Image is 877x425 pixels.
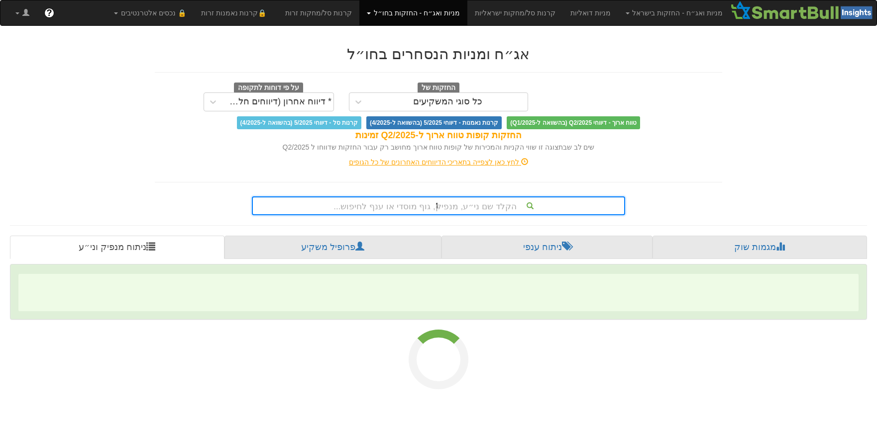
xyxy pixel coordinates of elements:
[46,8,52,18] span: ?
[467,0,563,25] a: קרנות סל/מחקות ישראליות
[618,0,730,25] a: מניות ואג״ח - החזקות בישראל
[413,97,482,107] div: כל סוגי המשקיעים
[237,116,361,129] span: קרנות סל - דיווחי 5/2025 (בהשוואה ל-4/2025)
[278,0,359,25] a: קרנות סל/מחקות זרות
[418,83,459,93] span: החזקות של
[507,116,640,129] span: טווח ארוך - דיווחי Q2/2025 (בהשוואה ל-Q1/2025)
[563,0,618,25] a: מניות דואליות
[37,0,62,25] a: ?
[10,236,224,259] a: ניתוח מנפיק וני״ע
[730,0,877,20] img: Smartbull
[155,142,722,152] div: שים לב שבתצוגה זו שווי הקניות והמכירות של קופות טווח ארוך מחושב רק עבור החזקות שדווחו ל Q2/2025
[155,129,722,142] div: החזקות קופות טווח ארוך ל-Q2/2025 זמינות
[234,83,303,93] span: על פי דוחות לתקופה
[253,197,624,214] div: הקלד שם ני״ע, מנפיק, גוף מוסדי או ענף לחיפוש...
[441,236,653,259] a: ניתוח ענפי
[359,0,467,25] a: מניות ואג״ח - החזקות בחו״ל
[147,157,730,167] div: לחץ כאן לצפייה בתאריכי הדיווחים האחרונים של כל הגופים
[18,274,859,311] span: ‌
[366,116,502,129] span: קרנות נאמנות - דיווחי 5/2025 (בהשוואה ל-4/2025)
[224,236,442,259] a: פרופיל משקיע
[653,236,868,259] a: מגמות שוק
[224,97,332,107] div: * דיווח אחרון (דיווחים חלקיים)
[155,46,722,62] h2: אג״ח ומניות הנסחרים בחו״ל
[107,0,194,25] a: 🔒 נכסים אלטרנטיבים
[194,0,278,25] a: 🔒קרנות נאמנות זרות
